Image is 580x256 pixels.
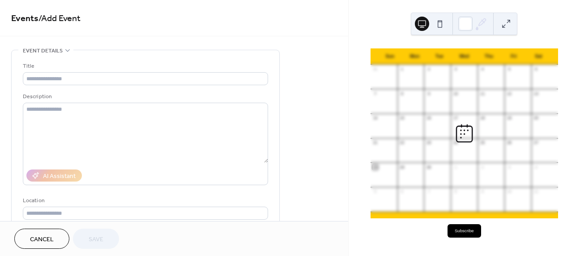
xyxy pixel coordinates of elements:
div: 1 [399,66,405,72]
div: Sat [526,48,551,65]
div: Location [23,196,266,205]
div: 24 [453,140,458,145]
div: 3 [507,165,512,170]
div: Sun [378,48,402,65]
div: 21 [372,140,378,145]
button: Cancel [14,229,69,249]
div: Description [23,92,266,101]
div: 29 [399,165,405,170]
div: 18 [480,116,485,121]
span: / Add Event [38,10,81,27]
div: 14 [372,116,378,121]
div: 5 [507,66,512,72]
div: 20 [533,116,539,121]
span: Cancel [30,235,54,244]
div: 22 [399,140,405,145]
div: 3 [453,66,458,72]
div: Fri [501,48,526,65]
div: Tue [427,48,452,65]
div: 8 [399,91,405,96]
div: 30 [426,165,431,170]
div: 27 [533,140,539,145]
div: Title [23,61,266,71]
div: 16 [426,116,431,121]
button: Subscribe [448,224,481,238]
div: 8 [453,189,458,195]
div: 4 [533,165,539,170]
div: 13 [533,91,539,96]
div: 28 [372,165,378,170]
div: 2 [426,66,431,72]
div: 7 [426,189,431,195]
div: 31 [372,66,378,72]
div: 11 [533,189,539,195]
div: 11 [480,91,485,96]
div: 2 [480,165,485,170]
div: 6 [399,189,405,195]
div: 4 [480,66,485,72]
div: 17 [453,116,458,121]
div: 9 [480,189,485,195]
div: Mon [402,48,427,65]
div: 5 [372,189,378,195]
div: 10 [453,91,458,96]
div: 6 [533,66,539,72]
div: 19 [507,116,512,121]
div: 15 [399,116,405,121]
div: 26 [507,140,512,145]
div: Thu [477,48,501,65]
div: 7 [372,91,378,96]
div: 12 [507,91,512,96]
div: 10 [507,189,512,195]
div: 23 [426,140,431,145]
div: 1 [453,165,458,170]
div: 9 [426,91,431,96]
a: Events [11,10,38,27]
span: Event details [23,46,63,56]
div: Wed [452,48,477,65]
div: 25 [480,140,485,145]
